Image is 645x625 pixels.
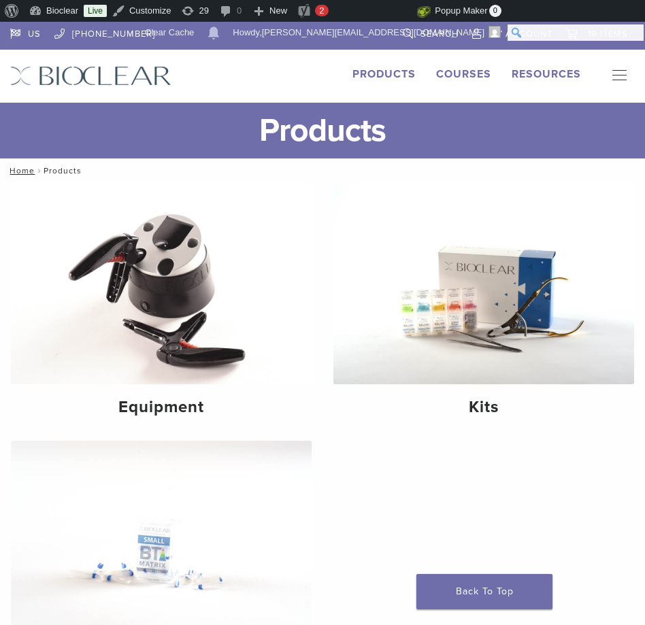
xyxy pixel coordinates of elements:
nav: Primary Navigation [601,66,635,86]
img: Views over 48 hours. Click for more Jetpack Stats. [341,3,417,20]
a: Back To Top [416,574,552,609]
a: Products [352,67,416,81]
span: / [35,167,44,174]
img: Bioclear [10,66,171,86]
a: Howdy, [228,22,506,44]
a: Clear Cache [140,22,199,44]
a: Home [5,166,35,175]
a: Live [84,5,107,17]
h4: Kits [344,395,623,420]
h4: Equipment [22,395,301,420]
span: 2 [319,5,324,16]
span: [PERSON_NAME][EMAIL_ADDRESS][DOMAIN_NAME] [262,27,484,37]
span: 0 [489,5,501,17]
a: US [10,22,41,42]
a: Kits [333,184,634,428]
img: Equipment [11,184,312,384]
a: Equipment [11,184,312,428]
a: Resources [512,67,581,81]
img: Kits [333,184,634,384]
a: Courses [436,67,491,81]
a: [PHONE_NUMBER] [54,22,155,42]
